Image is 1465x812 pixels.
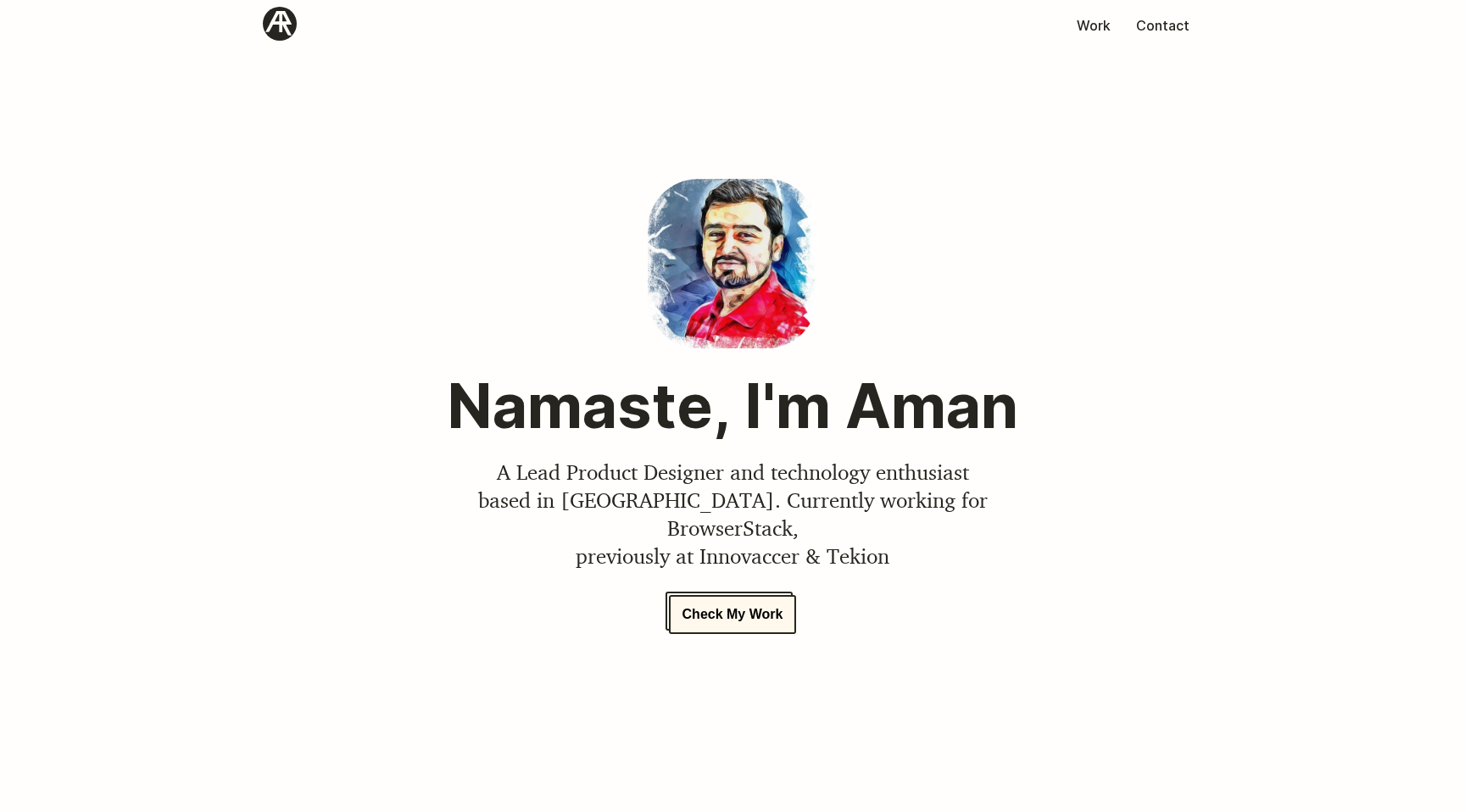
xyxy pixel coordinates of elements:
a: Check My Work [669,605,797,622]
a: Contact [1123,17,1202,34]
h1: Namaste, I'm Aman [424,369,1041,442]
img: aman-pic [648,179,817,348]
h3: A Lead Product Designer and technology enthusiast based in [GEOGRAPHIC_DATA]. Currently working f... [424,458,1041,570]
a: Work [1064,17,1123,34]
img: logo [263,7,297,41]
button: Check My Work [669,595,797,634]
